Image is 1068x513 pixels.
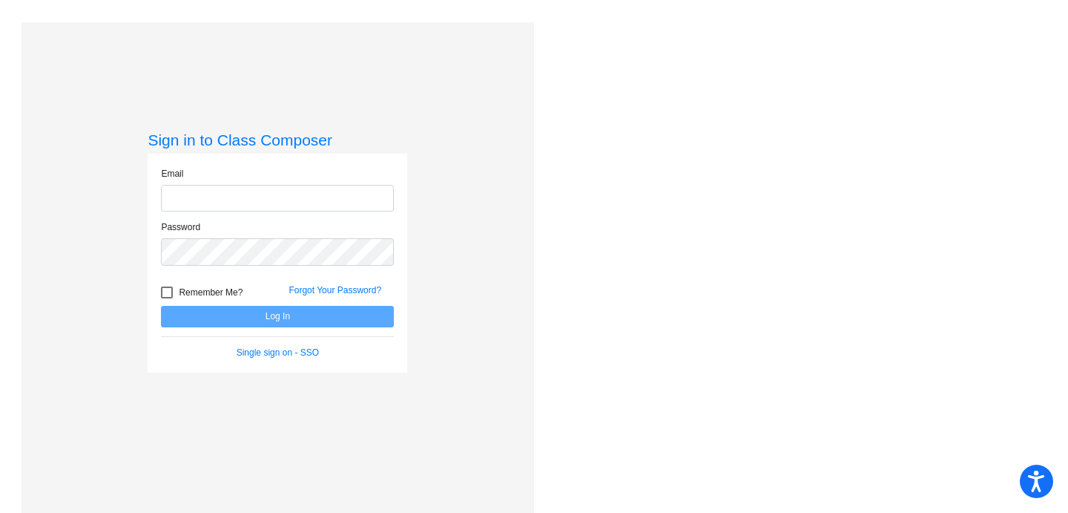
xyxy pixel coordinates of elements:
button: Log In [161,306,394,327]
a: Single sign on - SSO [237,347,319,358]
label: Email [161,167,183,180]
h3: Sign in to Class Composer [148,131,407,149]
label: Password [161,220,200,234]
a: Forgot Your Password? [289,285,381,295]
span: Remember Me? [179,284,243,301]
